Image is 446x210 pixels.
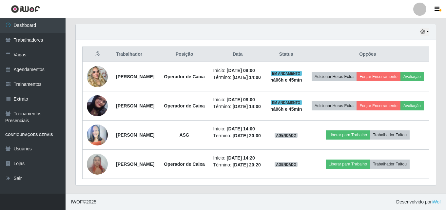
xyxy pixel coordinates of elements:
time: [DATE] 08:00 [227,97,255,102]
th: Status [266,47,306,62]
time: [DATE] 08:00 [227,68,255,73]
li: Término: [213,74,262,81]
span: Desenvolvido por [396,199,441,205]
strong: [PERSON_NAME] [116,132,154,138]
th: Posição [160,47,209,62]
th: Data [209,47,266,62]
strong: Operador de Caixa [164,162,205,167]
li: Término: [213,162,262,168]
img: 1758649622274.jpeg [87,87,108,124]
th: Opções [306,47,429,62]
img: 1754687333670.jpeg [87,58,108,95]
strong: há 06 h e 45 min [270,77,302,83]
strong: [PERSON_NAME] [116,162,154,167]
button: Trabalhador Faltou [370,130,410,140]
button: Forçar Encerramento [357,72,400,81]
time: [DATE] 20:20 [233,162,261,167]
button: Trabalhador Faltou [370,160,410,169]
li: Início: [213,67,262,74]
time: [DATE] 14:00 [227,126,255,131]
time: [DATE] 14:00 [233,104,261,109]
img: 1722880664865.jpeg [87,150,108,178]
li: Término: [213,132,262,139]
li: Início: [213,96,262,103]
button: Forçar Encerramento [357,101,400,110]
strong: Operador de Caixa [164,103,205,108]
strong: ASG [179,132,189,138]
th: Trabalhador [112,47,160,62]
button: Adicionar Horas Extra [312,101,357,110]
span: EM ANDAMENTO [271,71,302,76]
span: IWOF [71,199,83,204]
time: [DATE] 14:00 [233,75,261,80]
li: Início: [213,155,262,162]
span: AGENDADO [275,162,298,167]
img: CoreUI Logo [11,5,40,13]
strong: há 06 h e 45 min [270,106,302,112]
a: iWof [432,199,441,204]
li: Início: [213,125,262,132]
time: [DATE] 14:20 [227,155,255,161]
strong: [PERSON_NAME] [116,103,154,108]
button: Liberar para Trabalho [326,130,370,140]
button: Avaliação [400,72,424,81]
strong: [PERSON_NAME] [116,74,154,79]
li: Término: [213,103,262,110]
button: Avaliação [400,101,424,110]
span: EM ANDAMENTO [271,100,302,105]
strong: Operador de Caixa [164,74,205,79]
time: [DATE] 20:00 [233,133,261,138]
span: © 2025 . [71,199,98,205]
span: AGENDADO [275,133,298,138]
img: 1737928843206.jpeg [87,121,108,149]
button: Liberar para Trabalho [326,160,370,169]
button: Adicionar Horas Extra [312,72,357,81]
